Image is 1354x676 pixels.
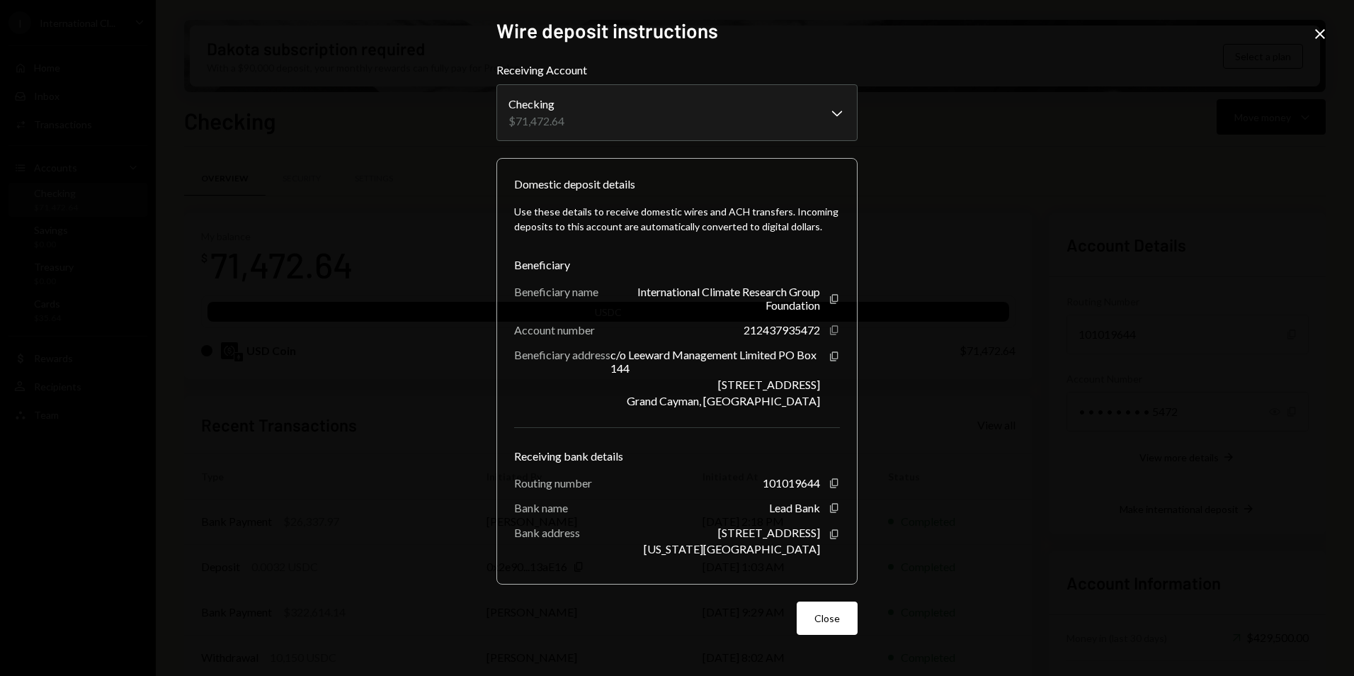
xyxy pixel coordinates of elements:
div: Lead Bank [769,501,820,514]
div: Beneficiary [514,257,840,274]
div: Grand Cayman, [GEOGRAPHIC_DATA] [627,394,820,407]
div: Routing number [514,476,592,490]
div: Use these details to receive domestic wires and ACH transfers. Incoming deposits to this account ... [514,204,840,234]
div: Bank name [514,501,568,514]
div: 101019644 [763,476,820,490]
div: [STREET_ADDRESS] [718,526,820,539]
div: 212437935472 [744,323,820,337]
div: International Climate Research Group Foundation [598,285,820,312]
div: Account number [514,323,595,337]
button: Close [797,602,858,635]
div: Beneficiary address [514,348,610,361]
label: Receiving Account [496,62,858,79]
div: Domestic deposit details [514,176,635,193]
div: [US_STATE][GEOGRAPHIC_DATA] [644,542,820,556]
div: Beneficiary name [514,285,598,298]
h2: Wire deposit instructions [496,17,858,45]
div: Bank address [514,526,580,539]
div: c/o Leeward Management Limited PO Box 144 [610,348,820,375]
div: [STREET_ADDRESS] [718,378,820,391]
div: Receiving bank details [514,448,840,465]
button: Receiving Account [496,84,858,141]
